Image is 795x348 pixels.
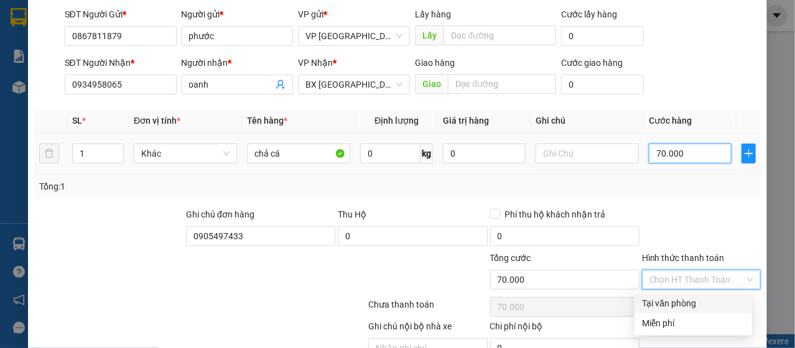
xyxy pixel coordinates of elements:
li: Cúc Tùng Limousine [6,6,180,53]
span: BX Đà Nẵng [305,75,402,94]
label: Ghi chú đơn hàng [186,209,254,219]
span: plus [742,149,755,158]
div: VP gửi [298,7,410,21]
span: SL [72,116,82,126]
span: Cước hàng [649,116,692,126]
input: Cước lấy hàng [561,26,644,46]
span: Tên hàng [247,116,287,126]
div: Tổng: 1 [39,180,308,193]
th: Ghi chú [531,109,644,133]
input: Cước giao hàng [561,75,644,94]
span: Định lượng [374,116,419,126]
div: Chưa thanh toán [367,298,488,319]
label: Hình thức thanh toán [642,253,725,263]
span: Lấy [415,25,444,45]
button: plus [742,144,756,163]
div: SĐT Người Gửi [65,7,177,21]
span: Thu Hộ [338,209,366,219]
div: Người gửi [182,7,294,21]
div: Ghi chú nội bộ nhà xe [368,319,487,338]
div: Người nhận [182,56,294,70]
input: 0 [443,144,526,163]
div: Miễn phí [642,316,745,330]
span: Tổng cước [490,253,531,263]
li: VP VP [GEOGRAPHIC_DATA] xe Limousine [6,67,86,108]
button: delete [39,144,59,163]
label: Cước lấy hàng [561,9,617,19]
span: VP Nhận [298,58,333,68]
span: Giá trị hàng [443,116,489,126]
span: kg [421,144,433,163]
li: VP BX [GEOGRAPHIC_DATA] [86,67,165,108]
span: Giao hàng [415,58,455,68]
span: Khác [141,144,230,163]
div: Tại văn phòng [642,296,745,310]
input: VD: Bàn, Ghế [247,144,350,163]
span: user-add [276,80,286,89]
input: Dọc đường [444,25,556,45]
span: Giao [415,74,448,94]
span: Lấy hàng [415,9,451,19]
input: Ghi Chú [536,144,639,163]
div: Chi phí nội bộ [490,319,639,338]
span: VP Nha Trang xe Limousine [305,27,402,45]
input: Dọc đường [448,74,556,94]
input: Ghi chú đơn hàng [186,226,335,246]
div: SĐT Người Nhận [65,56,177,70]
label: Cước giao hàng [561,58,623,68]
span: Đơn vị tính [134,116,180,126]
span: Phí thu hộ khách nhận trả [500,208,611,221]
